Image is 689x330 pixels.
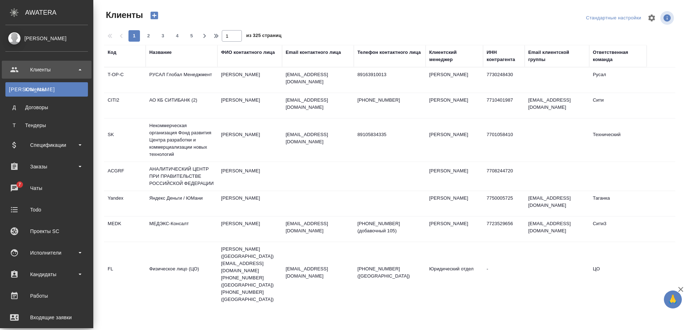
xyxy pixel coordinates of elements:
[426,262,483,287] td: Юридический отдел
[217,68,282,93] td: [PERSON_NAME]
[589,217,647,242] td: Сити3
[146,93,217,118] td: АО КБ СИТИБАНК (2)
[426,191,483,216] td: [PERSON_NAME]
[426,93,483,118] td: [PERSON_NAME]
[221,49,275,56] div: ФИО контактного лица
[584,13,643,24] div: split button
[5,161,88,172] div: Заказы
[525,191,589,216] td: [EMAIL_ADDRESS][DOMAIN_NAME]
[667,292,679,307] span: 🙏
[286,131,350,145] p: [EMAIL_ADDRESS][DOMAIN_NAME]
[9,122,84,129] div: Тендеры
[426,68,483,93] td: [PERSON_NAME]
[146,9,163,22] button: Создать
[5,204,88,215] div: Todo
[357,220,422,234] p: [PHONE_NUMBER] (добавочный 105)
[5,247,88,258] div: Исполнители
[483,164,525,189] td: 7708244720
[593,49,643,63] div: Ответственная команда
[146,191,217,216] td: Яндекс Деньги / ЮМани
[217,164,282,189] td: [PERSON_NAME]
[286,71,350,85] p: [EMAIL_ADDRESS][DOMAIN_NAME]
[172,30,183,42] button: 4
[2,308,92,326] a: Входящие заявки
[357,97,422,104] p: [PHONE_NUMBER]
[246,31,281,42] span: из 325 страниц
[104,9,143,21] span: Клиенты
[146,162,217,191] td: АНАЛИТИЧЕСКИЙ ЦЕНТР ПРИ ПРАВИТЕЛЬСТВЕ РОССИЙСКОЙ ФЕДЕРАЦИИ
[9,104,84,111] div: Договоры
[146,118,217,162] td: Некоммерческая организация Фонд развития Центра разработки и коммерциализации новых технологий
[104,68,146,93] td: T-OP-C
[426,217,483,242] td: [PERSON_NAME]
[483,217,525,242] td: 7723529656
[104,191,146,216] td: Yandex
[25,5,93,20] div: AWATERA
[146,68,217,93] td: РУСАЛ Глобал Менеджмент
[5,118,88,133] a: ТТендеры
[5,312,88,323] div: Входящие заявки
[217,93,282,118] td: [PERSON_NAME]
[5,291,88,301] div: Работы
[483,127,525,153] td: 7701058410
[5,269,88,280] div: Кандидаты
[5,64,88,75] div: Клиенты
[104,93,146,118] td: CITI2
[528,49,586,63] div: Email клиентской группы
[104,164,146,189] td: ACGRF
[589,191,647,216] td: Таганка
[664,291,682,308] button: 🙏
[157,30,169,42] button: 3
[483,68,525,93] td: 7730248430
[146,262,217,287] td: Физическое лицо (ЦО)
[5,140,88,150] div: Спецификации
[143,30,154,42] button: 2
[589,93,647,118] td: Сити
[5,226,88,237] div: Проекты SC
[429,49,479,63] div: Клиентский менеджер
[9,86,84,93] div: Клиенты
[217,242,282,307] td: [PERSON_NAME] ([GEOGRAPHIC_DATA]) [EMAIL_ADDRESS][DOMAIN_NAME] [PHONE_NUMBER] ([GEOGRAPHIC_DATA])...
[525,93,589,118] td: [EMAIL_ADDRESS][DOMAIN_NAME]
[589,262,647,287] td: ЦО
[104,127,146,153] td: SK
[104,217,146,242] td: MEDK
[357,49,421,56] div: Телефон контактного лица
[5,183,88,194] div: Чаты
[286,49,341,56] div: Email контактного лица
[5,82,88,97] a: [PERSON_NAME]Клиенты
[643,9,660,27] span: Настроить таблицу
[186,32,197,39] span: 5
[5,100,88,115] a: ДДоговоры
[357,265,422,280] p: [PHONE_NUMBER] ([GEOGRAPHIC_DATA])
[357,131,422,138] p: 89105834335
[483,93,525,118] td: 7710401987
[5,34,88,42] div: [PERSON_NAME]
[2,201,92,219] a: Todo
[217,127,282,153] td: [PERSON_NAME]
[143,32,154,39] span: 2
[525,217,589,242] td: [EMAIL_ADDRESS][DOMAIN_NAME]
[589,127,647,153] td: Технический
[286,220,350,234] p: [EMAIL_ADDRESS][DOMAIN_NAME]
[426,164,483,189] td: [PERSON_NAME]
[660,11,675,25] span: Посмотреть информацию
[2,179,92,197] a: 7Чаты
[186,30,197,42] button: 5
[487,49,521,63] div: ИНН контрагента
[357,71,422,78] p: 89163910013
[149,49,172,56] div: Название
[217,191,282,216] td: [PERSON_NAME]
[217,217,282,242] td: [PERSON_NAME]
[286,265,350,280] p: [EMAIL_ADDRESS][DOMAIN_NAME]
[157,32,169,39] span: 3
[2,222,92,240] a: Проекты SC
[146,217,217,242] td: МЕДЭКС-Консалт
[104,262,146,287] td: FL
[14,181,25,188] span: 7
[589,68,647,93] td: Русал
[172,32,183,39] span: 4
[286,97,350,111] p: [EMAIL_ADDRESS][DOMAIN_NAME]
[2,287,92,305] a: Работы
[483,262,525,287] td: -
